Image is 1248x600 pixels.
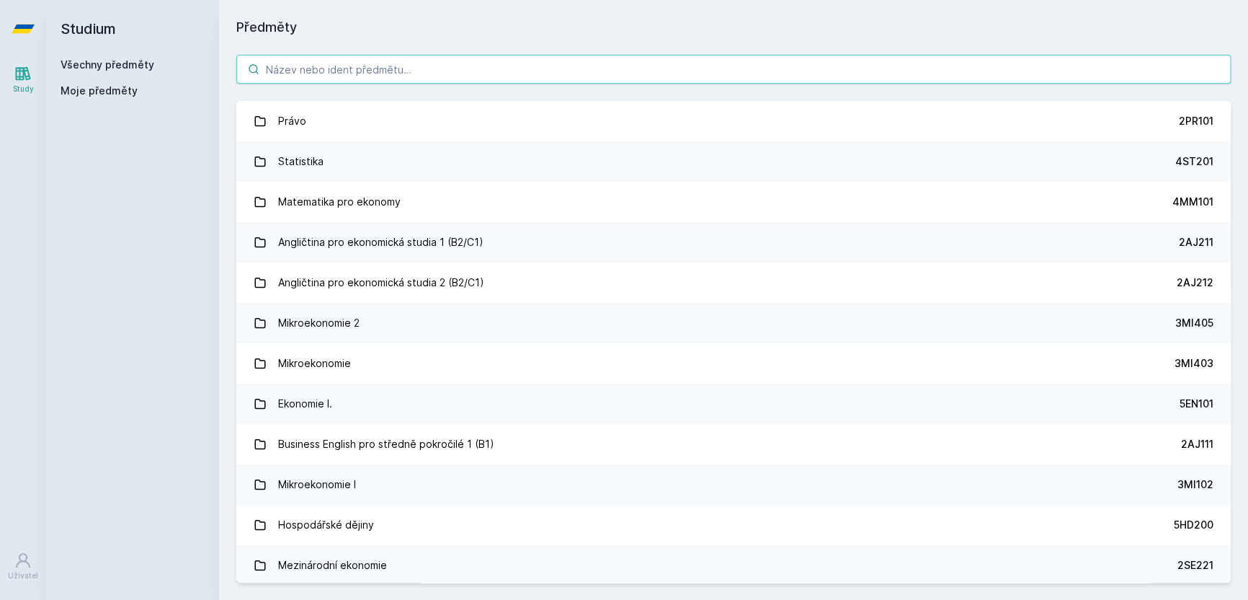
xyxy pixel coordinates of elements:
a: Mikroekonomie I 3MI102 [236,464,1231,505]
div: 5HD200 [1174,518,1213,532]
div: 4MM101 [1172,195,1213,209]
div: 3MI403 [1175,356,1213,371]
div: Právo [278,107,306,136]
a: Statistika 4ST201 [236,141,1231,182]
div: 4ST201 [1175,154,1213,169]
div: Mikroekonomie [278,349,351,378]
a: Mikroekonomie 3MI403 [236,343,1231,384]
div: 2AJ212 [1177,275,1213,290]
div: Statistika [278,147,324,176]
div: Angličtina pro ekonomická studia 2 (B2/C1) [278,268,484,297]
div: 3MI102 [1177,477,1213,492]
div: Uživatel [8,570,38,581]
div: 3MI405 [1175,316,1213,330]
div: 5EN101 [1180,397,1213,411]
a: Angličtina pro ekonomická studia 1 (B2/C1) 2AJ211 [236,222,1231,262]
a: Study [3,58,43,102]
div: Angličtina pro ekonomická studia 1 (B2/C1) [278,228,483,257]
a: Mezinárodní ekonomie 2SE221 [236,545,1231,586]
a: Matematika pro ekonomy 4MM101 [236,182,1231,222]
div: Ekonomie I. [278,389,332,418]
div: Hospodářské dějiny [278,511,374,539]
div: 2PR101 [1179,114,1213,128]
div: Study [13,84,34,94]
a: Business English pro středně pokročilé 1 (B1) 2AJ111 [236,424,1231,464]
div: Business English pro středně pokročilé 1 (B1) [278,430,494,459]
span: Moje předměty [61,84,138,98]
div: 2AJ211 [1179,235,1213,250]
div: 2SE221 [1177,558,1213,573]
a: Uživatel [3,544,43,588]
a: Ekonomie I. 5EN101 [236,384,1231,424]
a: Hospodářské dějiny 5HD200 [236,505,1231,545]
div: Matematika pro ekonomy [278,187,401,216]
input: Název nebo ident předmětu… [236,55,1231,84]
a: Právo 2PR101 [236,101,1231,141]
div: 2AJ111 [1181,437,1213,451]
a: Mikroekonomie 2 3MI405 [236,303,1231,343]
div: Mikroekonomie I [278,470,356,499]
a: Angličtina pro ekonomická studia 2 (B2/C1) 2AJ212 [236,262,1231,303]
div: Mezinárodní ekonomie [278,551,387,580]
h1: Předměty [236,17,1231,37]
a: Všechny předměty [61,58,154,71]
div: Mikroekonomie 2 [278,309,360,337]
